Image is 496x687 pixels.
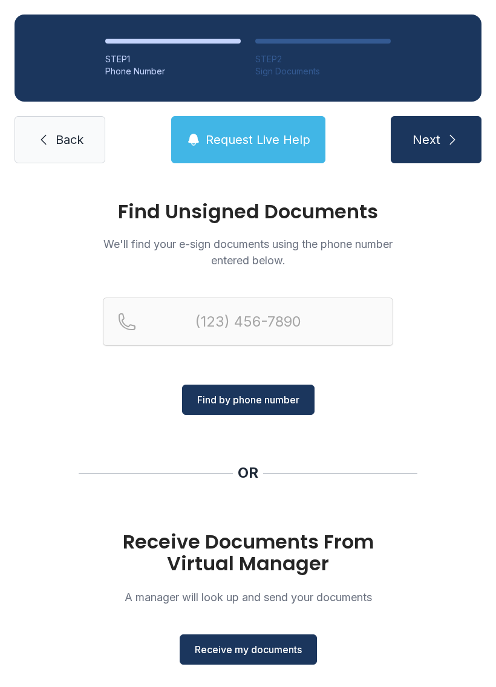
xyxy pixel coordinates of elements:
[413,131,440,148] span: Next
[103,589,393,605] p: A manager will look up and send your documents
[255,53,391,65] div: STEP 2
[105,65,241,77] div: Phone Number
[103,236,393,269] p: We'll find your e-sign documents using the phone number entered below.
[103,298,393,346] input: Reservation phone number
[197,392,299,407] span: Find by phone number
[105,53,241,65] div: STEP 1
[206,131,310,148] span: Request Live Help
[238,463,258,483] div: OR
[195,642,302,657] span: Receive my documents
[103,531,393,575] h1: Receive Documents From Virtual Manager
[56,131,83,148] span: Back
[255,65,391,77] div: Sign Documents
[103,202,393,221] h1: Find Unsigned Documents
